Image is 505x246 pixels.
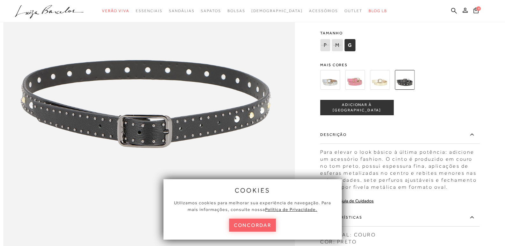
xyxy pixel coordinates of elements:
a: categoryNavScreenReaderText [136,5,162,17]
span: Utilizamos cookies para melhorar sua experiência de navegação. Para mais informações, consulte nossa [174,200,331,212]
button: 4 [472,7,480,16]
a: categoryNavScreenReaderText [102,5,129,17]
span: ADICIONAR À [GEOGRAPHIC_DATA] [321,102,393,113]
a: Política de Privacidade. [265,207,317,212]
span: BLOG LB [369,9,387,13]
span: Essenciais [136,9,162,13]
span: Bolsas [227,9,245,13]
span: Acessórios [309,9,338,13]
span: cookies [235,187,271,194]
img: CINTO FINO REBITES METALIZADOS PRETO [395,70,415,90]
a: categoryNavScreenReaderText [201,5,221,17]
div: Para elevar o look básico à última potência: adicione um acessório fashion. O cinto é produzido e... [320,145,480,191]
img: CINTO FINO EM COURO METALIZADO PRATA COM REBITES [320,70,340,90]
img: CINTO FINO EM COURO ROSA CEREJEIRA COM REBITES [345,70,365,90]
button: ADICIONAR À [GEOGRAPHIC_DATA] [320,100,393,115]
a: categoryNavScreenReaderText [227,5,245,17]
label: Descrição [320,125,480,144]
a: noSubCategoriesText [251,5,303,17]
label: Características [320,208,480,227]
span: Tamanho [320,28,357,38]
span: 4 [476,6,481,11]
span: G [344,39,355,51]
a: categoryNavScreenReaderText [169,5,194,17]
span: Mais cores [320,63,480,67]
span: M [332,39,343,51]
a: BLOG LB [369,5,387,17]
span: Sandálias [169,9,194,13]
a: categoryNavScreenReaderText [344,5,362,17]
span: P [320,39,330,51]
button: concordar [229,219,276,232]
span: Verão Viva [102,9,129,13]
img: CINTO FINO REBITES METALIZADOS DOURADO [370,70,390,90]
span: [DEMOGRAPHIC_DATA] [251,9,303,13]
span: Sapatos [201,9,221,13]
span: Outlet [344,9,362,13]
a: categoryNavScreenReaderText [309,5,338,17]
